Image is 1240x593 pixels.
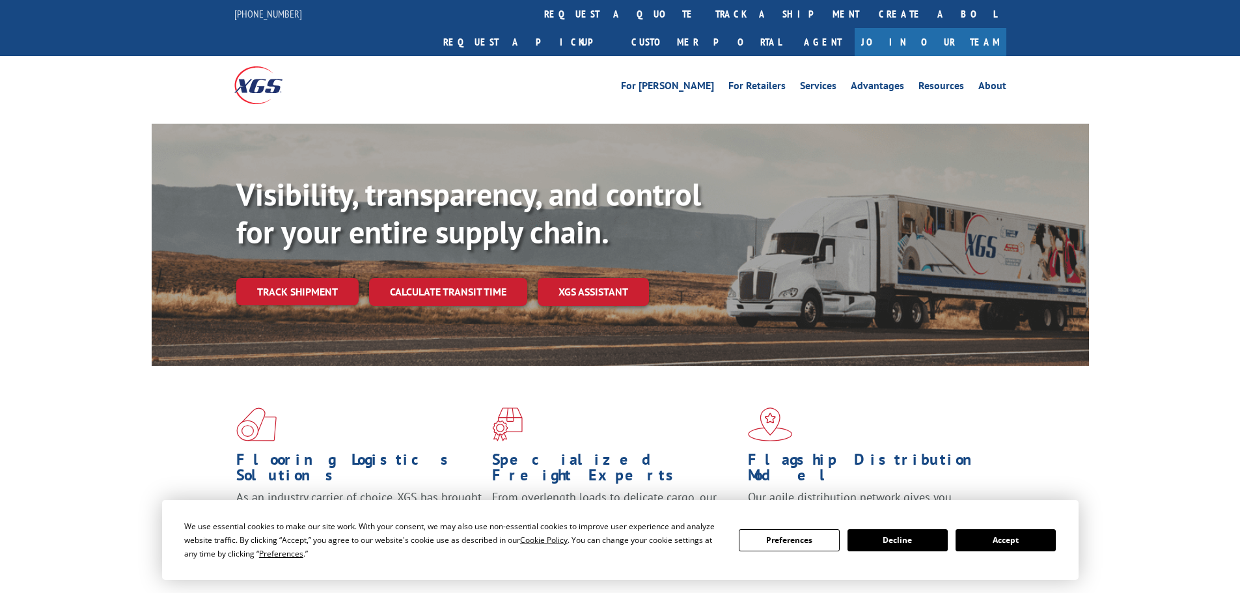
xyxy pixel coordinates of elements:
[236,407,277,441] img: xgs-icon-total-supply-chain-intelligence-red
[162,500,1079,580] div: Cookie Consent Prompt
[956,529,1056,551] button: Accept
[728,81,786,95] a: For Retailers
[621,81,714,95] a: For [PERSON_NAME]
[918,81,964,95] a: Resources
[791,28,855,56] a: Agent
[236,490,482,536] span: As an industry carrier of choice, XGS has brought innovation and dedication to flooring logistics...
[236,452,482,490] h1: Flooring Logistics Solutions
[800,81,836,95] a: Services
[434,28,622,56] a: Request a pickup
[978,81,1006,95] a: About
[748,407,793,441] img: xgs-icon-flagship-distribution-model-red
[520,534,568,545] span: Cookie Policy
[748,490,987,520] span: Our agile distribution network gives you nationwide inventory management on demand.
[622,28,791,56] a: Customer Portal
[492,490,738,547] p: From overlength loads to delicate cargo, our experienced staff knows the best way to move your fr...
[538,278,649,306] a: XGS ASSISTANT
[492,452,738,490] h1: Specialized Freight Experts
[184,519,723,560] div: We use essential cookies to make our site work. With your consent, we may also use non-essential ...
[236,278,359,305] a: Track shipment
[259,548,303,559] span: Preferences
[234,7,302,20] a: [PHONE_NUMBER]
[369,278,527,306] a: Calculate transit time
[748,452,994,490] h1: Flagship Distribution Model
[855,28,1006,56] a: Join Our Team
[851,81,904,95] a: Advantages
[739,529,839,551] button: Preferences
[847,529,948,551] button: Decline
[236,174,701,252] b: Visibility, transparency, and control for your entire supply chain.
[492,407,523,441] img: xgs-icon-focused-on-flooring-red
